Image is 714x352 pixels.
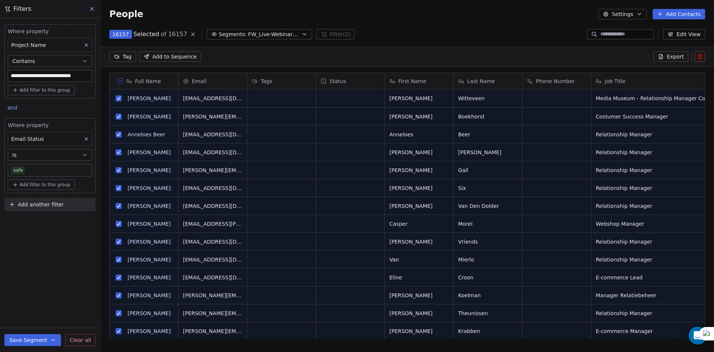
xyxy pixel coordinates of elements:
a: [PERSON_NAME] [128,221,171,227]
span: Tags [261,77,272,85]
span: Koelman [458,292,518,299]
span: Gall [458,167,518,174]
button: Edit View [663,29,705,39]
span: [PERSON_NAME][EMAIL_ADDRESS][DOMAIN_NAME] [183,292,242,299]
div: Email [178,73,247,89]
span: [PERSON_NAME] [389,95,449,102]
span: [PERSON_NAME] [389,184,449,192]
span: Full Name [135,77,161,85]
span: [EMAIL_ADDRESS][DOMAIN_NAME] [183,95,242,102]
div: Open Intercom Messenger [689,327,707,345]
button: Tag [109,51,136,62]
span: [PERSON_NAME] [389,292,449,299]
span: Beer [458,131,518,138]
span: [PERSON_NAME] [389,167,449,174]
a: [PERSON_NAME] [128,114,171,120]
div: Status [316,73,385,89]
span: Boekhorst [458,113,518,120]
span: Add to Sequence [152,53,197,60]
span: Tag [123,53,132,60]
span: People [109,9,143,20]
a: [PERSON_NAME] [128,95,171,101]
span: [PERSON_NAME][EMAIL_ADDRESS][DOMAIN_NAME] [183,327,242,335]
span: [EMAIL_ADDRESS][PERSON_NAME][DOMAIN_NAME] [183,220,242,228]
span: Job Title [605,77,625,85]
a: Anneloes Beer [128,131,165,137]
span: [PERSON_NAME] [389,202,449,210]
span: [PERSON_NAME][EMAIL_ADDRESS][DOMAIN_NAME] [183,167,242,174]
button: Add Contacts [653,9,705,19]
span: [EMAIL_ADDRESS][DOMAIN_NAME] [183,202,242,210]
span: Selected [134,30,159,39]
a: [PERSON_NAME] [128,257,171,263]
div: Last Name [454,73,522,89]
span: [EMAIL_ADDRESS][DOMAIN_NAME] [183,274,242,281]
div: grid [110,89,178,339]
span: [EMAIL_ADDRESS][DOMAIN_NAME] [183,256,242,263]
span: [EMAIL_ADDRESS][DOMAIN_NAME] [183,238,242,245]
span: [EMAIL_ADDRESS][DOMAIN_NAME] [183,131,242,138]
div: First Name [385,73,453,89]
span: [PERSON_NAME] [389,327,449,335]
a: [PERSON_NAME] [128,239,171,245]
span: [PERSON_NAME] [389,149,449,156]
span: [PERSON_NAME] [389,238,449,245]
span: Van Den Dolder [458,202,518,210]
button: Filter(2) [316,29,355,39]
span: of 16157 [161,30,187,39]
span: Casper [389,220,449,228]
span: Export [667,53,684,60]
span: Croon [458,274,518,281]
span: [PERSON_NAME][EMAIL_ADDRESS][DOMAIN_NAME] [183,113,242,120]
span: Theunissen [458,310,518,317]
span: Phone Number [536,77,575,85]
div: Full Name [110,73,178,89]
a: [PERSON_NAME] [128,203,171,209]
span: Van [389,256,449,263]
span: [EMAIL_ADDRESS][DOMAIN_NAME] [183,149,242,156]
a: [PERSON_NAME] [128,167,171,173]
span: Last Name [467,77,495,85]
span: 16157 [112,31,129,38]
a: [PERSON_NAME] [128,310,171,316]
span: Segments: [219,31,247,38]
span: [EMAIL_ADDRESS][DOMAIN_NAME] [183,184,242,192]
span: Six [458,184,518,192]
button: 16157 [109,30,132,39]
span: Anneloes [389,131,449,138]
a: [PERSON_NAME] [128,185,171,191]
a: [PERSON_NAME] [128,275,171,280]
button: Export [653,51,688,62]
span: Morel [458,220,518,228]
a: [PERSON_NAME] [128,328,171,334]
span: [PERSON_NAME][EMAIL_ADDRESS][DOMAIN_NAME] [183,310,242,317]
a: [PERSON_NAME] [128,149,171,155]
div: Tags [247,73,316,89]
span: Email [192,77,206,85]
span: First Name [398,77,426,85]
button: Settings [598,9,646,19]
button: Add to Sequence [139,51,201,62]
span: Eline [389,274,449,281]
span: FW_Live-Webinar_EU_28thAugust'25 [248,31,300,38]
span: [PERSON_NAME] [389,310,449,317]
span: Status [329,77,346,85]
span: Vriends [458,238,518,245]
span: Krabben [458,327,518,335]
span: [PERSON_NAME] [389,113,449,120]
span: Mierlo [458,256,518,263]
a: [PERSON_NAME] [128,292,171,298]
span: [PERSON_NAME] [458,149,518,156]
div: Phone Number [522,73,591,89]
span: Witteveen [458,95,518,102]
